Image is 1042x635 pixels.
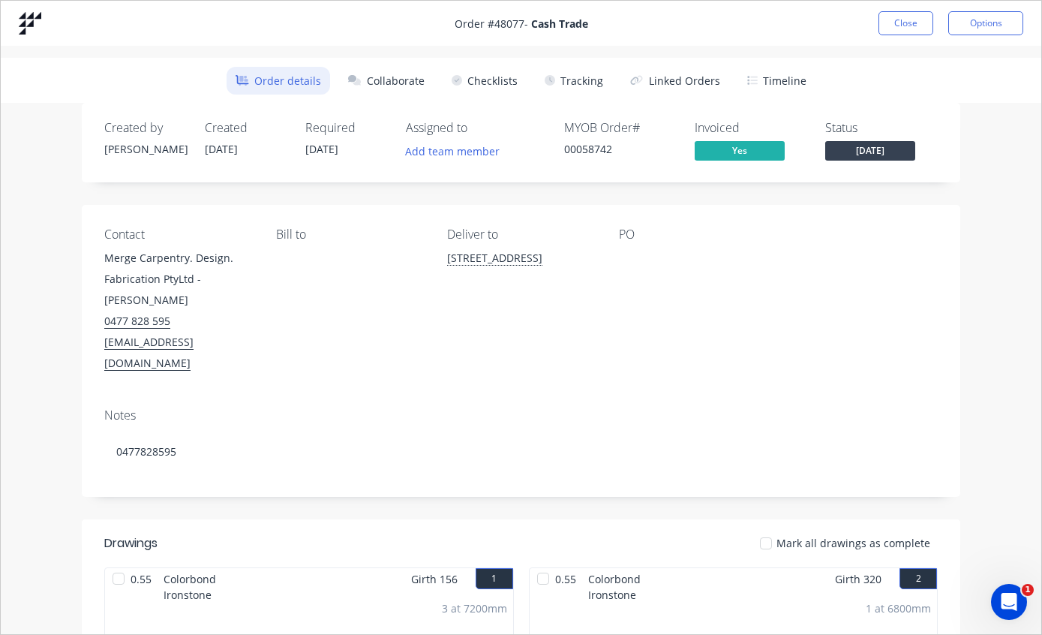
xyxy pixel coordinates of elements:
[104,121,187,135] div: Created by
[158,568,263,594] span: Colorbond Ironstone
[406,141,508,161] button: Add team member
[104,534,158,552] div: Drawings
[695,121,807,135] div: Invoiced
[866,600,931,616] div: 1 at 6800mm
[205,142,238,156] span: [DATE]
[878,11,933,35] button: Close
[776,535,930,551] span: Mark all drawings as complete
[619,227,767,242] div: PO
[564,141,677,157] div: 00058742
[406,121,556,135] div: Assigned to
[125,568,158,594] span: 0.55
[531,17,588,31] strong: Cash Trade
[411,568,458,590] span: Girth 156
[455,16,588,32] span: Order # 48077 -
[899,568,937,589] button: 2
[825,121,938,135] div: Status
[582,568,687,594] span: Colorbond Ironstone
[564,121,677,135] div: MYOB Order #
[549,568,582,594] span: 0.55
[398,141,508,161] button: Add team member
[695,141,785,160] span: Yes
[443,67,527,95] button: Checklists
[104,227,252,242] div: Contact
[305,142,338,156] span: [DATE]
[476,568,513,589] button: 1
[104,248,252,311] div: Merge Carpentry. Design. Fabrication PtyLtd - [PERSON_NAME]
[536,67,612,95] button: Tracking
[835,568,881,590] span: Girth 320
[825,141,915,164] button: [DATE]
[825,141,915,160] span: [DATE]
[19,12,41,35] img: Factory
[104,408,938,423] div: Notes
[205,121,287,135] div: Created
[104,429,938,474] div: 0477828595
[276,227,424,242] div: Bill to
[305,121,388,135] div: Required
[738,67,815,95] button: Timeline
[991,584,1027,620] iframe: Intercom live chat
[447,227,595,242] div: Deliver to
[621,67,729,95] button: Linked Orders
[104,141,187,157] div: [PERSON_NAME]
[227,67,330,95] button: Order details
[339,67,434,95] button: Collaborate
[104,248,252,374] div: Merge Carpentry. Design. Fabrication PtyLtd - [PERSON_NAME]0477 828 595[EMAIL_ADDRESS][DOMAIN_NAME]
[1022,584,1034,596] span: 1
[948,11,1023,35] button: Options
[447,248,595,296] div: [STREET_ADDRESS]
[442,600,507,616] div: 3 at 7200mm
